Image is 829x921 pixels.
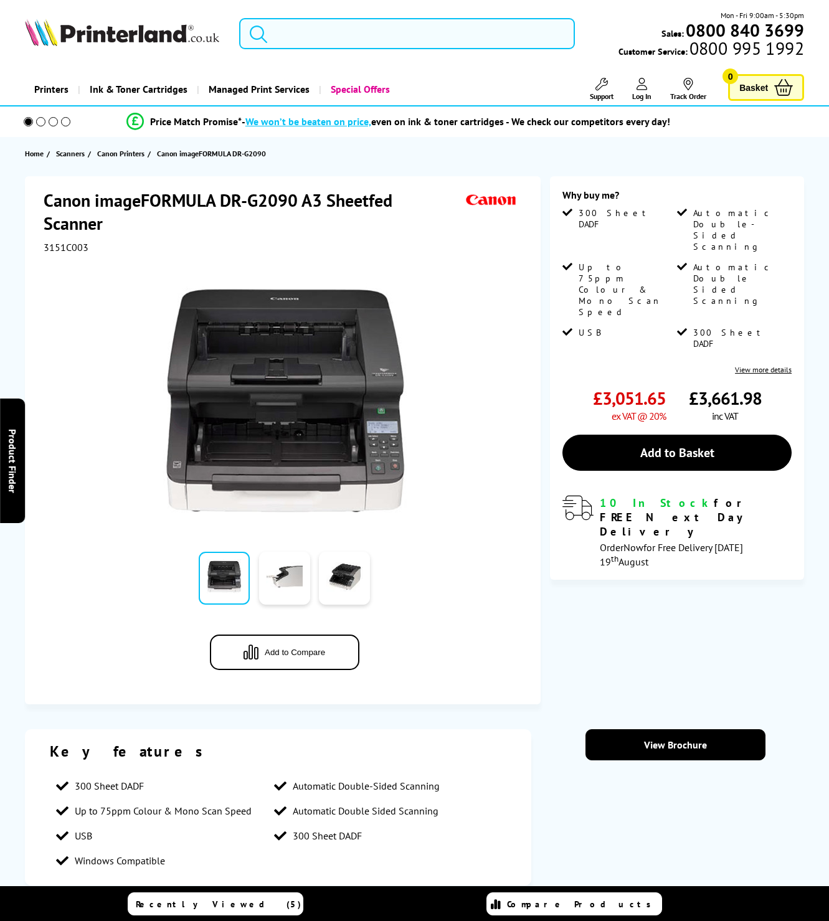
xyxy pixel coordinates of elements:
[611,553,618,564] sup: th
[712,410,738,422] span: inc VAT
[75,829,92,842] span: USB
[56,147,85,160] span: Scanners
[78,73,197,105] a: Ink & Toner Cartridges
[245,115,371,128] span: We won’t be beaten on price,
[75,780,144,792] span: 300 Sheet DADF
[579,327,600,338] span: USB
[600,496,792,539] div: for FREE Next Day Delivery
[75,805,252,817] span: Up to 75ppm Colour & Mono Scan Speed
[75,854,165,867] span: Windows Compatible
[97,147,148,160] a: Canon Printers
[562,189,792,207] div: Why buy me?
[293,805,438,817] span: Automatic Double Sided Scanning
[507,899,658,910] span: Compare Products
[562,435,792,471] a: Add to Basket
[25,19,219,46] img: Printerland Logo
[693,327,789,349] span: 300 Sheet DADF
[6,111,790,133] li: modal_Promise
[25,73,78,105] a: Printers
[590,92,613,101] span: Support
[688,42,804,54] span: 0800 995 1992
[56,147,88,160] a: Scanners
[50,742,506,761] div: Key features
[600,541,743,568] span: Order for Free Delivery [DATE] 19 August
[25,147,47,160] a: Home
[210,635,359,670] button: Add to Compare
[579,262,675,318] span: Up to 75ppm Colour & Mono Scan Speed
[157,149,266,158] span: Canon imageFORMULA DR-G2090
[163,278,407,522] img: Canon imageFORMULA DR-G2090
[612,410,666,422] span: ex VAT @ 20%
[693,262,789,306] span: Automatic Double Sided Scanning
[486,892,662,915] a: Compare Products
[661,27,684,39] span: Sales:
[319,73,399,105] a: Special Offers
[579,207,675,230] span: 300 Sheet DADF
[670,78,706,101] a: Track Order
[25,147,44,160] span: Home
[593,387,666,410] span: £3,051.65
[684,24,804,36] a: 0800 840 3699
[600,496,714,510] span: 10 In Stock
[463,189,520,212] img: Canon
[585,729,765,760] a: View Brochure
[44,189,463,235] h1: Canon imageFORMULA DR-G2090 A3 Sheetfed Scanner
[632,92,651,101] span: Log In
[293,780,440,792] span: Automatic Double-Sided Scanning
[44,241,88,253] span: 3151C003
[590,78,613,101] a: Support
[562,496,792,567] div: modal_delivery
[6,428,19,493] span: Product Finder
[618,42,804,57] span: Customer Service:
[689,387,762,410] span: £3,661.98
[739,79,768,96] span: Basket
[728,74,804,101] a: Basket 0
[722,68,738,84] span: 0
[150,115,242,128] span: Price Match Promise*
[25,19,224,49] a: Printerland Logo
[693,207,789,252] span: Automatic Double-Sided Scanning
[242,115,670,128] div: - even on ink & toner cartridges - We check our competitors every day!
[97,147,144,160] span: Canon Printers
[686,19,804,42] b: 0800 840 3699
[293,829,362,842] span: 300 Sheet DADF
[136,899,301,910] span: Recently Viewed (5)
[623,541,643,554] span: Now
[632,78,651,101] a: Log In
[721,9,804,21] span: Mon - Fri 9:00am - 5:30pm
[90,73,187,105] span: Ink & Toner Cartridges
[265,648,325,657] span: Add to Compare
[735,365,792,374] a: View more details
[128,892,303,915] a: Recently Viewed (5)
[197,73,319,105] a: Managed Print Services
